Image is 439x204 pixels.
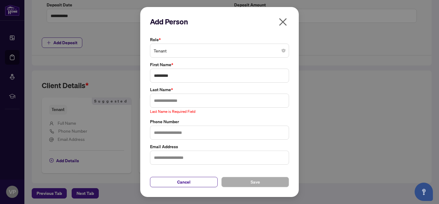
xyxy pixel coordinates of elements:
label: Role [150,36,289,43]
label: Email Address [150,143,289,150]
span: close-circle [282,49,285,52]
button: Save [221,177,289,187]
button: Cancel [150,177,218,187]
label: Phone Number [150,118,289,125]
span: Last Name is Required Field [150,109,195,114]
label: First Name [150,61,289,68]
span: Cancel [177,177,191,187]
span: Tenant [154,45,285,56]
label: Last Name [150,86,289,93]
button: Open asap [415,183,433,201]
h2: Add Person [150,17,289,27]
span: close [278,17,288,27]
